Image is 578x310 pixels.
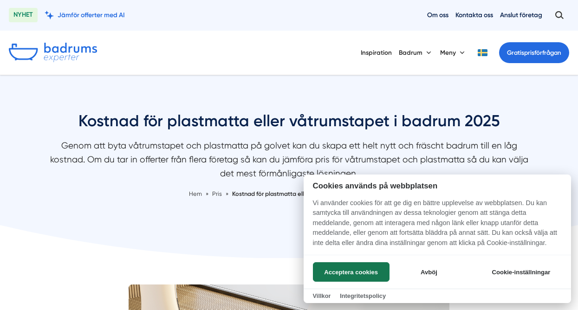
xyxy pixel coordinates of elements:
[313,292,331,299] a: Villkor
[481,262,562,282] button: Cookie-inställningar
[340,292,386,299] a: Integritetspolicy
[304,181,571,190] h2: Cookies används på webbplatsen
[304,198,571,255] p: Vi använder cookies för att ge dig en bättre upplevelse av webbplatsen. Du kan samtycka till anvä...
[313,262,390,282] button: Acceptera cookies
[392,262,466,282] button: Avböj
